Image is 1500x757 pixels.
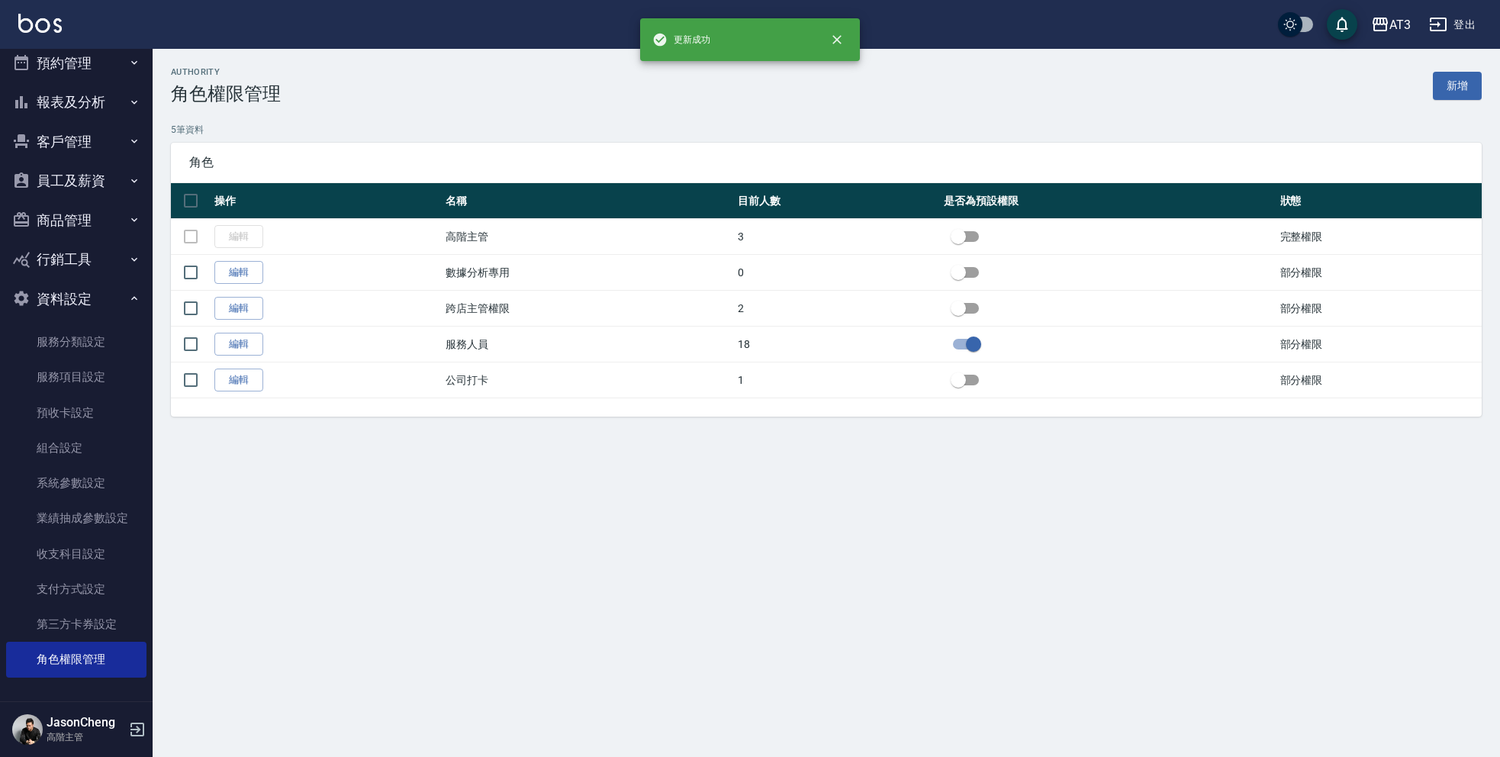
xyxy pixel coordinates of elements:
[214,333,263,356] a: 編輯
[6,240,146,279] button: 行銷工具
[189,155,1463,170] span: 角色
[214,369,263,392] a: 編輯
[734,183,939,219] th: 目前人數
[1276,255,1482,291] td: 部分權限
[1389,15,1411,34] div: AT3
[1365,9,1417,40] button: AT3
[6,201,146,240] button: 商品管理
[442,255,735,291] td: 數據分析專用
[6,501,146,536] a: 業績抽成參數設定
[1276,291,1482,327] td: 部分權限
[6,122,146,162] button: 客戶管理
[171,67,281,77] h2: authority
[1433,72,1482,100] a: 新增
[442,327,735,362] td: 服務人員
[1423,11,1482,39] button: 登出
[211,183,442,219] th: 操作
[6,82,146,122] button: 報表及分析
[1276,219,1482,255] td: 完整權限
[6,359,146,395] a: 服務項目設定
[214,261,263,285] a: 編輯
[734,327,939,362] td: 18
[442,291,735,327] td: 跨店主管權限
[940,183,1276,219] th: 是否為預設權限
[6,43,146,83] button: 預約管理
[6,572,146,607] a: 支付方式設定
[6,536,146,572] a: 收支科目設定
[6,279,146,319] button: 資料設定
[6,465,146,501] a: 系統參數設定
[652,32,710,47] span: 更新成功
[442,362,735,398] td: 公司打卡
[18,14,62,33] img: Logo
[734,291,939,327] td: 2
[734,362,939,398] td: 1
[442,183,735,219] th: 名稱
[1276,183,1482,219] th: 狀態
[214,297,263,321] a: 編輯
[6,642,146,677] a: 角色權限管理
[171,83,281,105] h3: 角色權限管理
[1276,327,1482,362] td: 部分權限
[12,714,43,745] img: Person
[820,23,854,56] button: close
[734,219,939,255] td: 3
[6,430,146,465] a: 組合設定
[47,715,124,730] h5: JasonCheng
[6,607,146,642] a: 第三方卡券設定
[442,219,735,255] td: 高階主管
[171,123,1482,137] p: 5 筆資料
[47,730,124,744] p: 高階主管
[734,255,939,291] td: 0
[1276,362,1482,398] td: 部分權限
[6,395,146,430] a: 預收卡設定
[6,161,146,201] button: 員工及薪資
[1327,9,1357,40] button: save
[6,324,146,359] a: 服務分類設定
